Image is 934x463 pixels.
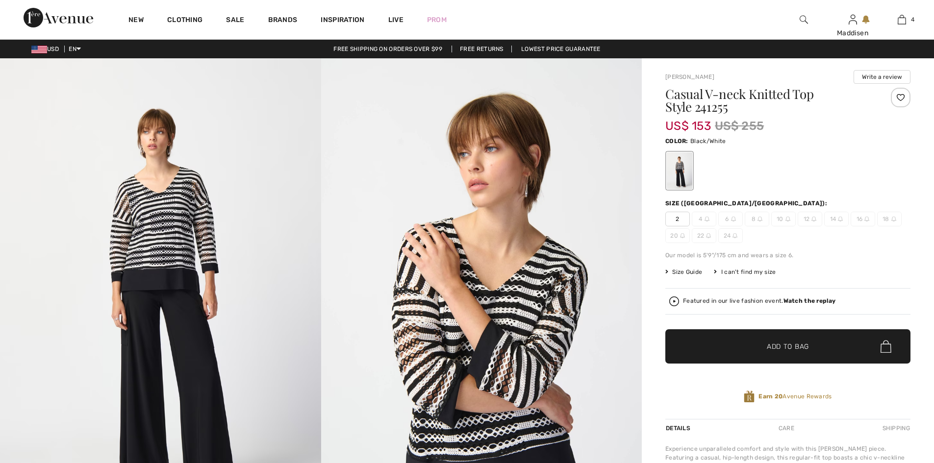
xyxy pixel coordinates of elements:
span: Color: [665,138,688,145]
a: New [128,16,144,26]
a: Free Returns [452,46,512,52]
span: Size Guide [665,268,702,276]
div: I can't find my size [714,268,776,276]
span: 22 [692,228,716,243]
h1: Casual V-neck Knitted Top Style 241255 [665,88,870,113]
div: Care [770,419,803,437]
a: Lowest Price Guarantee [513,46,608,52]
div: Maddisen [829,28,877,38]
div: Details [665,419,693,437]
img: search the website [800,14,808,25]
img: ring-m.svg [891,217,896,221]
button: Add to Bag [665,329,910,364]
span: 8 [745,212,769,226]
div: Black/White [667,152,692,189]
span: 10 [771,212,796,226]
img: ring-m.svg [757,217,762,221]
span: EN [69,46,81,52]
img: ring-m.svg [811,217,816,221]
button: Write a review [854,70,910,84]
span: 6 [718,212,743,226]
a: [PERSON_NAME] [665,73,714,80]
span: 14 [824,212,849,226]
a: 4 [878,14,926,25]
a: Live [388,15,404,25]
img: My Bag [898,14,906,25]
img: ring-m.svg [731,217,736,221]
span: 24 [718,228,743,243]
img: ring-m.svg [706,233,711,238]
a: Sale [226,16,244,26]
span: Avenue Rewards [758,392,832,401]
span: 12 [798,212,822,226]
img: Bag.svg [881,340,891,353]
strong: Watch the replay [783,297,836,304]
a: Free shipping on orders over $99 [326,46,450,52]
span: 20 [665,228,690,243]
span: US$ 153 [665,109,711,133]
a: Brands [268,16,298,26]
span: 2 [665,212,690,226]
img: ring-m.svg [732,233,737,238]
img: ring-m.svg [864,217,869,221]
strong: Earn 20 [758,393,783,400]
div: Featured in our live fashion event. [683,298,835,304]
span: US$ 255 [715,117,764,135]
div: Shipping [880,419,910,437]
div: Our model is 5'9"/175 cm and wears a size 6. [665,251,910,260]
img: ring-m.svg [838,217,843,221]
span: Add to Bag [767,341,809,352]
img: ring-m.svg [680,233,685,238]
img: ring-m.svg [705,217,709,221]
span: 4 [911,15,914,24]
img: My Info [849,14,857,25]
a: Clothing [167,16,202,26]
img: 1ère Avenue [24,8,93,27]
img: US Dollar [31,46,47,53]
span: 4 [692,212,716,226]
span: Inspiration [321,16,364,26]
img: Avenue Rewards [744,390,755,403]
a: Sign In [849,15,857,24]
span: 18 [877,212,902,226]
img: Watch the replay [669,296,679,306]
img: ring-m.svg [785,217,790,221]
a: Prom [427,15,447,25]
span: USD [31,46,63,52]
span: 16 [851,212,875,226]
div: Size ([GEOGRAPHIC_DATA]/[GEOGRAPHIC_DATA]): [665,199,829,208]
span: Black/White [690,138,726,145]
